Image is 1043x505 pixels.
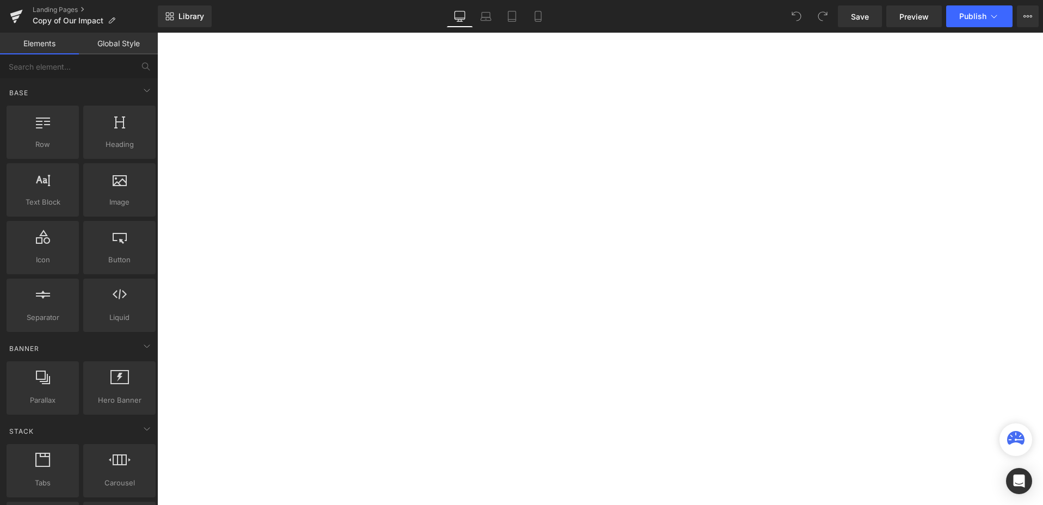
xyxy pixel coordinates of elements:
span: Separator [10,312,76,323]
span: Preview [899,11,929,22]
span: Icon [10,254,76,266]
a: Tablet [499,5,525,27]
span: Base [8,88,29,98]
a: Landing Pages [33,5,158,14]
span: Save [851,11,869,22]
a: Preview [886,5,942,27]
a: New Library [158,5,212,27]
span: Copy of Our Impact [33,16,103,25]
a: Mobile [525,5,551,27]
button: Redo [812,5,834,27]
span: Library [178,11,204,21]
span: Banner [8,343,40,354]
div: Open Intercom Messenger [1006,468,1032,494]
a: Laptop [473,5,499,27]
span: Hero Banner [87,395,152,406]
span: Row [10,139,76,150]
span: Image [87,196,152,208]
span: Stack [8,426,35,436]
button: Undo [786,5,807,27]
span: Carousel [87,477,152,489]
span: Button [87,254,152,266]
a: Global Style [79,33,158,54]
span: Tabs [10,477,76,489]
span: Liquid [87,312,152,323]
span: Text Block [10,196,76,208]
span: Heading [87,139,152,150]
a: Desktop [447,5,473,27]
span: Publish [959,12,986,21]
button: Publish [946,5,1013,27]
span: Parallax [10,395,76,406]
button: More [1017,5,1039,27]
